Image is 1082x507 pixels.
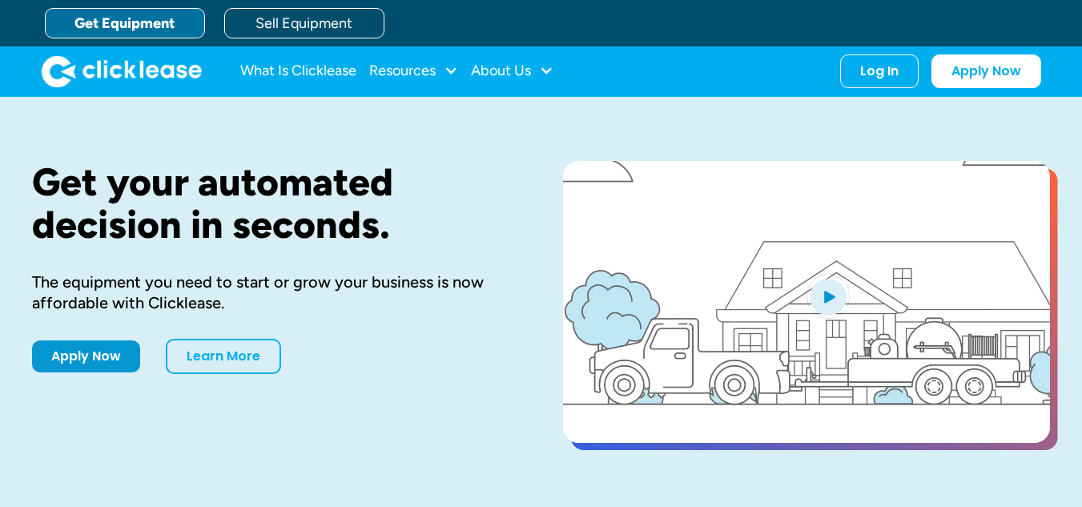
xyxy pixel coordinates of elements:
[224,8,384,38] a: Sell Equipment
[369,55,458,87] div: Resources
[806,274,850,319] img: Blue play button logo on a light blue circular background
[45,8,205,38] a: Get Equipment
[42,55,202,87] a: home
[471,55,553,87] div: About Us
[32,272,512,313] div: The equipment you need to start or grow your business is now affordable with Clicklease.
[32,340,140,372] a: Apply Now
[860,63,899,79] div: Log In
[931,54,1041,88] a: Apply Now
[240,55,356,87] a: What Is Clicklease
[166,339,281,374] a: Learn More
[42,55,202,87] img: Clicklease logo
[32,161,512,246] h1: Get your automated decision in seconds.
[563,161,1050,443] a: open lightbox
